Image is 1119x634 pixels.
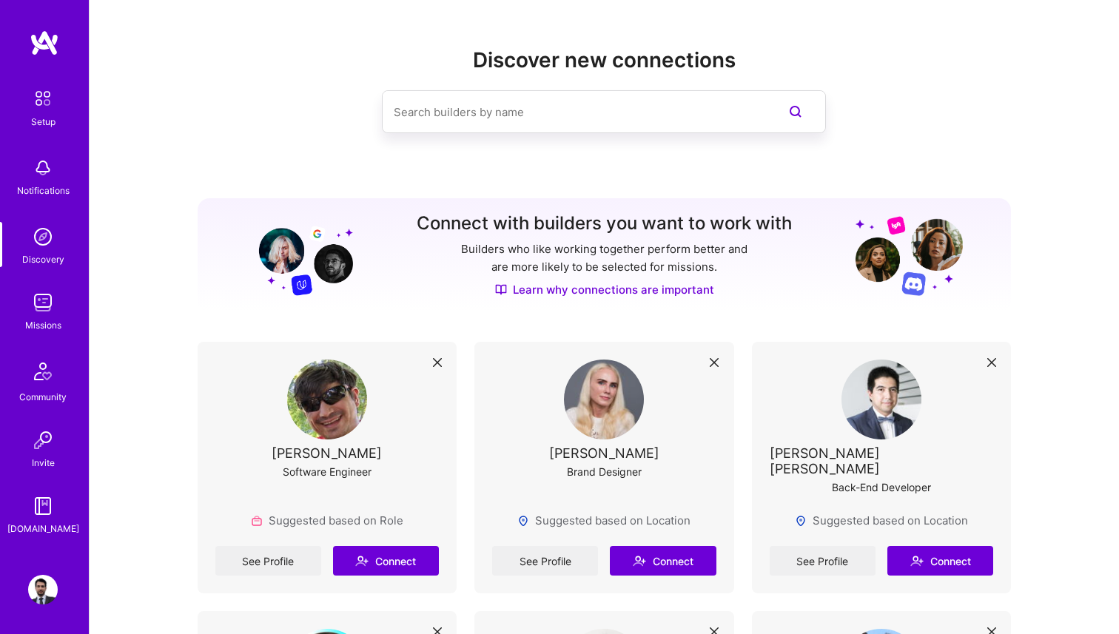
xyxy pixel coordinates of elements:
div: Setup [31,114,56,129]
img: Locations icon [795,515,807,527]
div: Missions [25,317,61,333]
img: User Avatar [564,360,644,439]
a: Learn why connections are important [495,282,714,297]
img: Community [25,354,61,389]
div: Software Engineer [283,464,372,479]
img: logo [30,30,59,56]
div: [PERSON_NAME] [PERSON_NAME] [770,445,994,476]
div: Suggested based on Location [795,513,968,528]
img: User Avatar [287,360,367,439]
i: icon Close [433,358,442,367]
div: Discovery [22,252,64,267]
div: Invite [32,455,55,471]
button: Connect [887,546,993,576]
i: icon Close [987,358,996,367]
img: discovery [28,222,58,252]
img: User Avatar [28,575,58,604]
div: [PERSON_NAME] [272,445,382,461]
div: Community [19,389,67,405]
div: Brand Designer [567,464,642,479]
button: Connect [333,546,439,576]
img: setup [27,83,58,114]
i: icon Close [710,358,719,367]
i: icon Connect [633,554,646,567]
input: Search builders by name [394,93,755,131]
i: icon Connect [355,554,369,567]
a: See Profile [770,546,876,576]
img: Role icon [251,515,263,527]
img: Grow your network [856,215,963,296]
img: guide book [28,491,58,521]
img: Grow your network [246,215,353,296]
img: Discover [495,283,507,296]
div: Notifications [17,183,70,198]
a: User Avatar [24,575,61,604]
h2: Discover new connections [198,48,1012,72]
i: icon SearchPurple [787,103,804,121]
a: See Profile [492,546,598,576]
div: Back-End Developer [832,479,931,495]
img: teamwork [28,288,58,317]
a: See Profile [215,546,321,576]
i: icon Connect [910,554,924,567]
div: [DOMAIN_NAME] [7,521,79,536]
img: bell [28,153,58,183]
img: Locations icon [517,515,529,527]
p: Builders who like working together perform better and are more likely to be selected for missions. [458,240,750,276]
div: Suggested based on Location [517,513,690,528]
img: Invite [28,425,58,455]
div: Suggested based on Role [251,513,403,528]
div: [PERSON_NAME] [549,445,659,461]
h3: Connect with builders you want to work with [417,213,792,235]
img: User Avatar [841,360,921,439]
button: Connect [610,546,716,576]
